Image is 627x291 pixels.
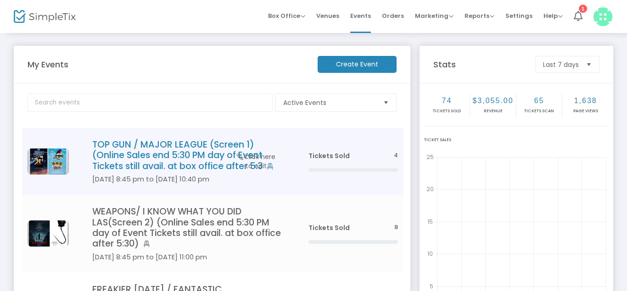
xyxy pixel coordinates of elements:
[394,223,398,232] span: 8
[283,98,376,107] span: Active Events
[471,108,515,115] p: Revenue
[28,93,273,112] input: Search events
[543,60,579,69] span: Last 7 days
[308,223,350,232] span: Tickets Sold
[92,175,281,183] h5: [DATE] 8:45 pm to [DATE] 10:40 pm
[426,153,434,161] text: 25
[517,108,561,115] p: Tickets Scan
[318,56,397,73] m-button: Create Event
[424,137,609,143] div: Ticket Sales
[316,4,339,27] span: Venues
[28,220,69,247] img: weaponsiknow.jpg
[517,96,561,105] h2: 65
[380,94,392,111] button: Select
[92,206,281,249] h4: WEAPONS/ I KNOW WHAT YOU DID LAS(Screen 2) (Online Sales end 5:30 PM day of Event Tickets still a...
[92,139,281,171] h4: TOP GUN / MAJOR LEAGUE (Screen 1) (Online Sales end 5:30 PM day of Event Tickets still avail. at ...
[582,56,595,72] button: Select
[92,253,281,261] h5: [DATE] 8:45 pm to [DATE] 11:00 pm
[382,4,404,27] span: Orders
[505,4,532,27] span: Settings
[563,108,608,115] p: Page Views
[28,148,69,175] img: 638905454749896022topgunmajor.jpg
[233,152,280,170] span: Click here to edit
[23,58,313,71] m-panel-title: My Events
[563,96,608,105] h2: 1,638
[430,282,433,290] text: 5
[465,11,494,20] span: Reports
[429,58,531,71] m-panel-title: Stats
[579,5,587,13] div: 1
[415,11,453,20] span: Marketing
[308,151,350,160] span: Tickets Sold
[425,108,469,115] p: Tickets sold
[543,11,563,20] span: Help
[268,11,305,20] span: Box Office
[426,185,434,193] text: 20
[350,4,371,27] span: Events
[394,151,398,160] span: 4
[471,96,515,105] h2: $3,055.00
[427,218,433,225] text: 15
[425,96,469,105] h2: 74
[427,250,433,258] text: 10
